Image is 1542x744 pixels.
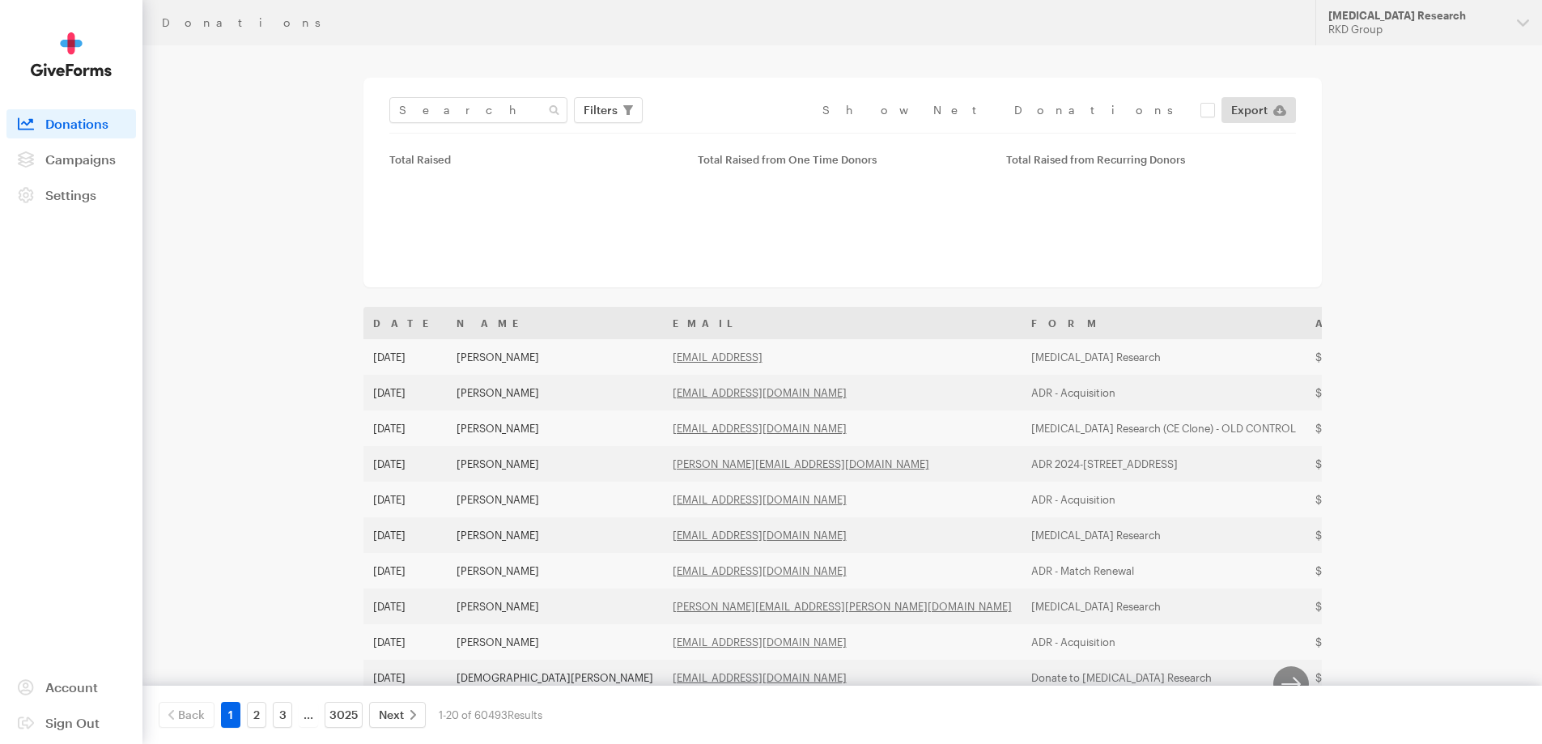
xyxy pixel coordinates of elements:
[439,702,542,728] div: 1-20 of 60493
[6,145,136,174] a: Campaigns
[584,100,618,120] span: Filters
[273,702,292,728] a: 3
[6,708,136,738] a: Sign Out
[1022,553,1306,589] td: ADR - Match Renewal
[1231,100,1268,120] span: Export
[447,482,663,517] td: [PERSON_NAME]
[574,97,643,123] button: Filters
[363,410,447,446] td: [DATE]
[45,116,108,131] span: Donations
[363,446,447,482] td: [DATE]
[447,307,663,339] th: Name
[1328,23,1504,36] div: RKD Group
[447,624,663,660] td: [PERSON_NAME]
[45,715,100,730] span: Sign Out
[673,493,847,506] a: [EMAIL_ADDRESS][DOMAIN_NAME]
[1022,339,1306,375] td: [MEDICAL_DATA] Research
[447,660,663,695] td: [DEMOGRAPHIC_DATA][PERSON_NAME]
[45,679,98,695] span: Account
[1022,446,1306,482] td: ADR 2024-[STREET_ADDRESS]
[673,564,847,577] a: [EMAIL_ADDRESS][DOMAIN_NAME]
[363,482,447,517] td: [DATE]
[1306,624,1437,660] td: $52.84
[447,375,663,410] td: [PERSON_NAME]
[363,660,447,695] td: [DATE]
[1022,410,1306,446] td: [MEDICAL_DATA] Research (CE Clone) - OLD CONTROL
[673,671,847,684] a: [EMAIL_ADDRESS][DOMAIN_NAME]
[1022,624,1306,660] td: ADR - Acquisition
[1221,97,1296,123] a: Export
[663,307,1022,339] th: Email
[1306,375,1437,410] td: $105.36
[447,589,663,624] td: [PERSON_NAME]
[363,553,447,589] td: [DATE]
[389,153,678,166] div: Total Raised
[1306,517,1437,553] td: $10.82
[363,589,447,624] td: [DATE]
[389,97,567,123] input: Search Name & Email
[1306,410,1437,446] td: $25.00
[698,153,987,166] div: Total Raised from One Time Donors
[1306,339,1437,375] td: $52.84
[1022,482,1306,517] td: ADR - Acquisition
[247,702,266,728] a: 2
[45,151,116,167] span: Campaigns
[673,636,847,648] a: [EMAIL_ADDRESS][DOMAIN_NAME]
[6,109,136,138] a: Donations
[1022,660,1306,695] td: Donate to [MEDICAL_DATA] Research
[673,600,1012,613] a: [PERSON_NAME][EMAIL_ADDRESS][PERSON_NAME][DOMAIN_NAME]
[1006,153,1295,166] div: Total Raised from Recurring Donors
[363,339,447,375] td: [DATE]
[1306,660,1437,695] td: $21.32
[447,553,663,589] td: [PERSON_NAME]
[447,410,663,446] td: [PERSON_NAME]
[447,517,663,553] td: [PERSON_NAME]
[1328,9,1504,23] div: [MEDICAL_DATA] Research
[1022,589,1306,624] td: [MEDICAL_DATA] Research
[508,708,542,721] span: Results
[369,702,426,728] a: Next
[673,529,847,542] a: [EMAIL_ADDRESS][DOMAIN_NAME]
[1306,553,1437,589] td: $100.00
[447,339,663,375] td: [PERSON_NAME]
[6,673,136,702] a: Account
[6,181,136,210] a: Settings
[363,375,447,410] td: [DATE]
[1022,375,1306,410] td: ADR - Acquisition
[379,705,404,725] span: Next
[673,351,763,363] a: [EMAIL_ADDRESS]
[1306,446,1437,482] td: $20.00
[1022,517,1306,553] td: [MEDICAL_DATA] Research
[363,307,447,339] th: Date
[447,446,663,482] td: [PERSON_NAME]
[363,517,447,553] td: [DATE]
[673,422,847,435] a: [EMAIL_ADDRESS][DOMAIN_NAME]
[45,187,96,202] span: Settings
[31,32,112,77] img: GiveForms
[1306,589,1437,624] td: $50.00
[673,386,847,399] a: [EMAIL_ADDRESS][DOMAIN_NAME]
[1306,307,1437,339] th: Amount
[363,624,447,660] td: [DATE]
[1022,307,1306,339] th: Form
[325,702,363,728] a: 3025
[1306,482,1437,517] td: $13.00
[673,457,929,470] a: [PERSON_NAME][EMAIL_ADDRESS][DOMAIN_NAME]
